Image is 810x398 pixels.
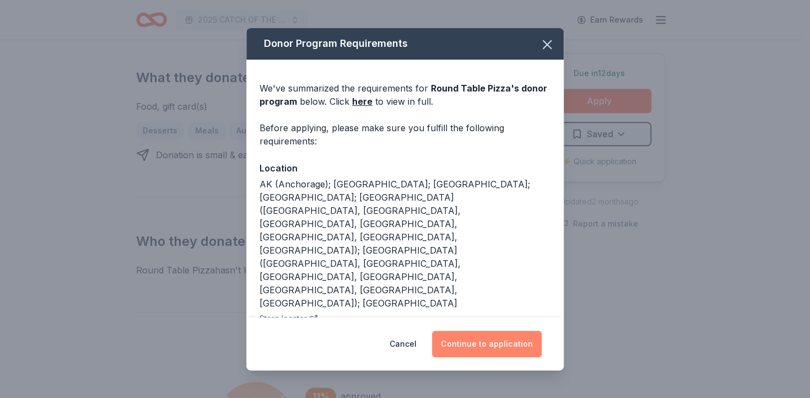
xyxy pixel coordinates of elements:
[432,331,542,357] button: Continue to application
[390,331,417,357] button: Cancel
[260,121,550,148] div: Before applying, please make sure you fulfill the following requirements:
[352,95,372,108] a: here
[260,178,550,310] div: AK (Anchorage); [GEOGRAPHIC_DATA]; [GEOGRAPHIC_DATA]; [GEOGRAPHIC_DATA]; [GEOGRAPHIC_DATA] ([GEOG...
[246,28,564,60] div: Donor Program Requirements
[260,312,318,325] button: Store locator
[260,161,550,175] div: Location
[260,82,550,108] div: We've summarized the requirements for below. Click to view in full.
